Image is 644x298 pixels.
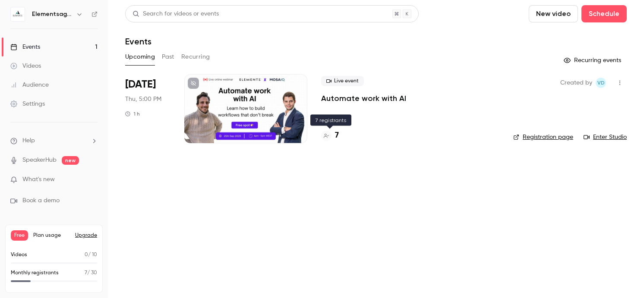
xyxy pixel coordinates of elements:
[181,50,210,64] button: Recurring
[11,251,27,259] p: Videos
[596,78,606,88] span: Vladimir de Ziegler
[22,136,35,145] span: Help
[529,5,578,22] button: New video
[133,9,219,19] div: Search for videos or events
[22,196,60,205] span: Book a demo
[32,10,73,19] h6: Elementsagents
[85,251,97,259] p: / 10
[560,78,592,88] span: Created by
[11,230,28,241] span: Free
[335,130,339,141] h4: 7
[11,269,59,277] p: Monthly registrants
[584,133,627,141] a: Enter Studio
[125,78,156,91] span: [DATE]
[11,7,25,21] img: Elementsagents
[10,81,49,89] div: Audience
[125,50,155,64] button: Upcoming
[560,53,627,67] button: Recurring events
[22,156,57,165] a: SpeakerHub
[125,95,161,104] span: Thu, 5:00 PM
[33,232,70,239] span: Plan usage
[321,130,339,141] a: 7
[10,43,40,51] div: Events
[597,78,605,88] span: Vd
[125,74,170,143] div: Sep 25 Thu, 4:00 PM (Europe/Lisbon)
[513,133,573,141] a: Registration page
[162,50,174,64] button: Past
[10,136,98,145] li: help-dropdown-opener
[85,252,88,257] span: 0
[321,93,406,104] a: Automate work with AI
[87,176,98,184] iframe: Noticeable Trigger
[85,269,97,277] p: / 30
[125,36,152,47] h1: Events
[85,270,87,276] span: 7
[62,156,79,165] span: new
[75,232,97,239] button: Upgrade
[321,76,364,86] span: Live event
[10,100,45,108] div: Settings
[10,62,41,70] div: Videos
[125,110,140,117] div: 1 h
[22,175,55,184] span: What's new
[581,5,627,22] button: Schedule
